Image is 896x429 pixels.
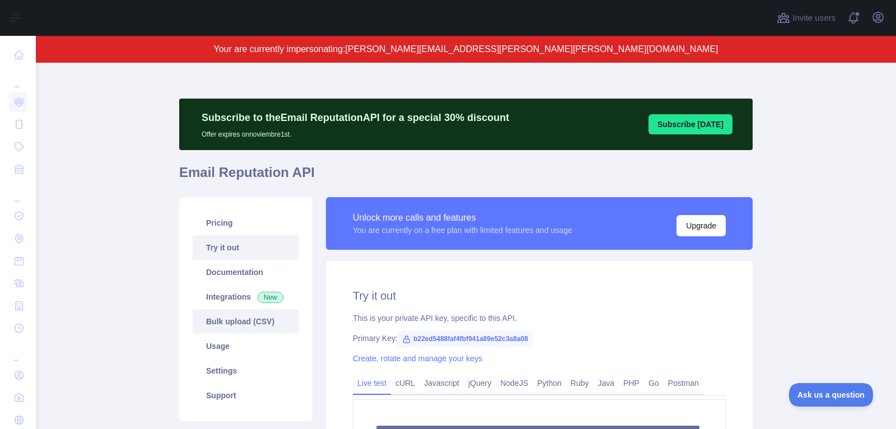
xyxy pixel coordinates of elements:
a: Java [594,374,619,392]
a: Postman [664,374,703,392]
button: Upgrade [676,215,726,236]
h2: Try it out [353,288,726,304]
div: ... [9,181,27,204]
a: Javascript [419,374,464,392]
iframe: Toggle Customer Support [789,383,874,407]
button: Invite users [774,9,838,27]
div: ... [9,67,27,90]
span: b22ed5488faf4fbf941a89e52c3a8a08 [398,330,533,347]
a: Usage [193,334,299,358]
a: cURL [391,374,419,392]
a: NodeJS [496,374,533,392]
a: Go [644,374,664,392]
a: Documentation [193,260,299,285]
div: ... [9,341,27,363]
a: Live test [353,374,391,392]
a: jQuery [464,374,496,392]
div: Primary Key: [353,333,726,344]
p: Subscribe to the Email Reputation API for a special 30 % discount [202,110,509,125]
p: Offer expires on noviembre 1st. [202,125,509,139]
a: Python [533,374,566,392]
span: Your are currently impersonating: [213,44,345,54]
a: Create, rotate and manage your keys [353,354,482,363]
div: You are currently on a free plan with limited features and usage [353,225,572,236]
a: Support [193,383,299,408]
a: Pricing [193,211,299,235]
h1: Email Reputation API [179,164,753,190]
div: This is your private API key, specific to this API. [353,313,726,324]
span: New [258,292,283,303]
div: Unlock more calls and features [353,211,572,225]
a: Ruby [566,374,594,392]
a: Bulk upload (CSV) [193,309,299,334]
a: Integrations New [193,285,299,309]
span: [PERSON_NAME][EMAIL_ADDRESS][PERSON_NAME][PERSON_NAME][DOMAIN_NAME] [346,44,718,54]
a: PHP [619,374,644,392]
span: Invite users [792,12,836,25]
a: Settings [193,358,299,383]
button: Subscribe [DATE] [648,114,732,134]
a: Try it out [193,235,299,260]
